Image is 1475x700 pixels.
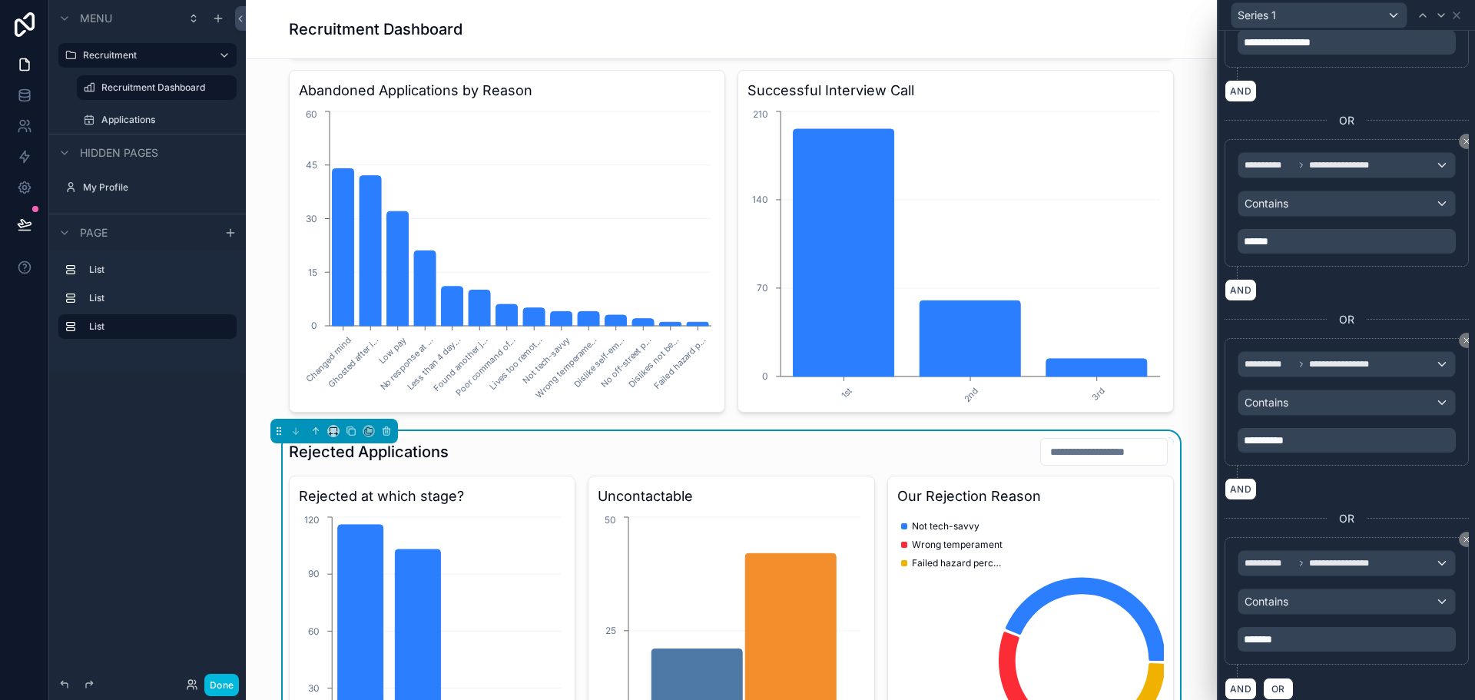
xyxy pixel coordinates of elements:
[80,225,108,241] span: Page
[1225,80,1257,102] button: AND
[897,486,1164,507] h3: Our Rejection Reason
[89,264,224,276] label: List
[83,49,206,61] label: Recruitment
[1339,312,1354,327] span: OR
[1238,390,1456,416] button: Contains
[308,568,320,579] tspan: 90
[1263,678,1294,700] button: OR
[83,181,227,194] label: My Profile
[605,514,616,526] tspan: 50
[1245,395,1288,410] span: Contains
[1238,589,1456,615] button: Contains
[289,18,462,40] h1: Recruitment Dashboard
[1339,113,1354,128] span: OR
[598,486,864,507] h3: Uncontactable
[1231,2,1407,28] button: Series 1
[1268,683,1288,695] span: OR
[80,145,158,161] span: Hidden pages
[1225,678,1257,700] button: AND
[1238,8,1276,23] span: Series 1
[204,674,239,696] button: Done
[1245,594,1288,609] span: Contains
[89,292,224,304] label: List
[1339,511,1354,526] span: OR
[1245,196,1288,211] span: Contains
[1225,478,1257,500] button: AND
[299,486,565,507] h3: Rejected at which stage?
[912,539,1003,551] span: Wrong temperament
[308,625,320,637] tspan: 60
[80,11,112,26] span: Menu
[1238,191,1456,217] button: Contains
[304,514,320,526] tspan: 120
[289,441,449,463] h1: Rejected Applications
[605,625,616,636] tspan: 25
[101,81,227,94] label: Recruitment Dashboard
[101,114,227,126] label: Applications
[1225,279,1257,301] button: AND
[308,682,320,694] tspan: 30
[912,520,979,532] span: Not tech-savvy
[912,557,1004,569] span: Failed hazard perception
[89,320,224,333] label: List
[49,250,246,354] div: scrollable content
